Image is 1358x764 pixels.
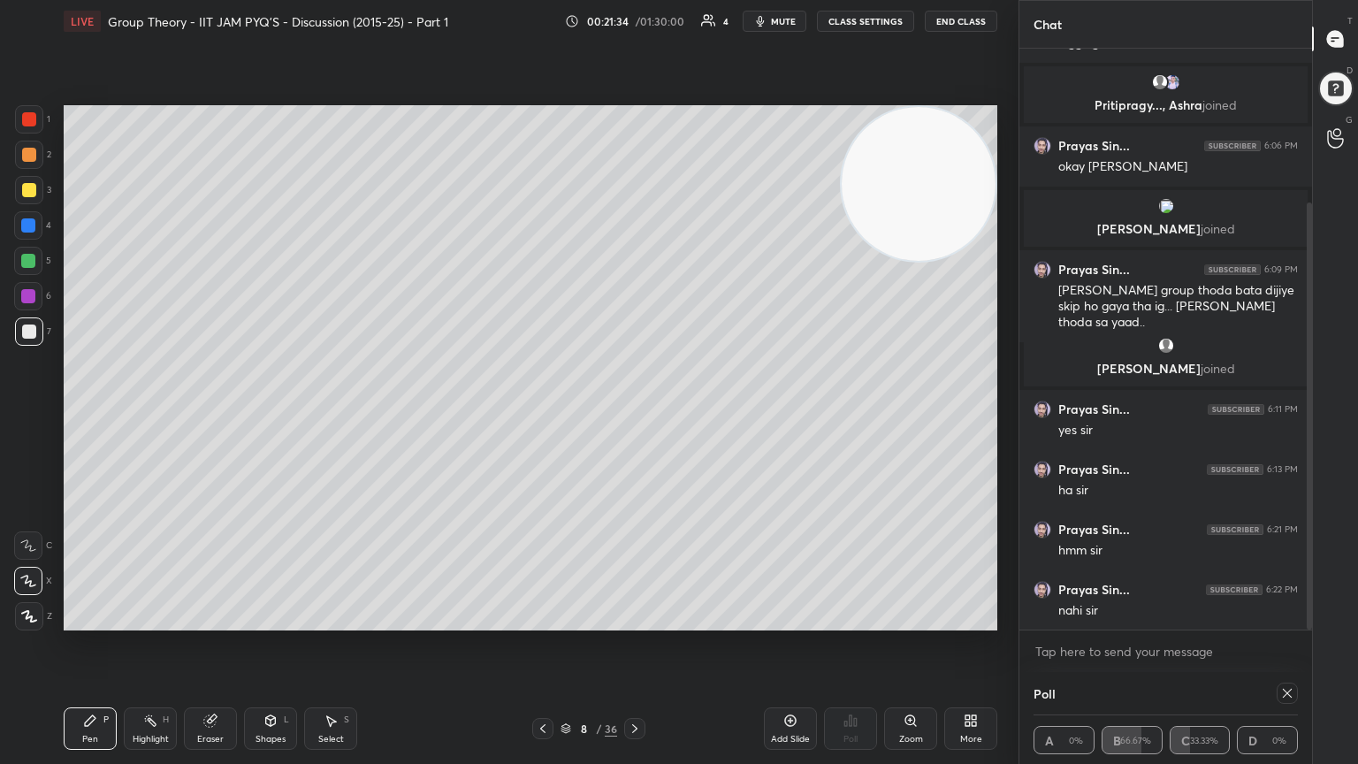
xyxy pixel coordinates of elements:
[1058,582,1130,598] h6: Prayas Sin...
[771,735,810,744] div: Add Slide
[103,715,109,724] div: P
[1201,220,1235,237] span: joined
[15,141,51,169] div: 2
[925,11,997,32] button: End Class
[1346,113,1353,126] p: G
[1034,684,1056,703] h4: Poll
[14,567,52,595] div: X
[960,735,982,744] div: More
[15,105,50,134] div: 1
[1207,464,1263,475] img: 4P8fHbbgJtejmAAAAAElFTkSuQmCC
[1264,264,1298,275] div: 6:09 PM
[1058,282,1298,332] div: [PERSON_NAME] group thoda bata dijiye skip ho gaya tha ig... [PERSON_NAME] thoda sa yaad..
[1058,422,1298,439] div: yes sir
[1207,524,1263,535] img: 4P8fHbbgJtejmAAAAAElFTkSuQmCC
[14,531,52,560] div: C
[1204,264,1261,275] img: 4P8fHbbgJtejmAAAAAElFTkSuQmCC
[1058,462,1130,477] h6: Prayas Sin...
[723,17,729,26] div: 4
[1267,524,1298,535] div: 6:21 PM
[82,735,98,744] div: Pen
[605,721,617,737] div: 36
[64,11,101,32] div: LIVE
[14,247,51,275] div: 5
[108,13,448,30] h4: Group Theory - IIT JAM PYQ'S - Discussion (2015-25) - Part 1
[1058,542,1298,560] div: hmm sir
[1034,461,1051,478] img: 3
[1058,522,1130,538] h6: Prayas Sin...
[133,735,169,744] div: Highlight
[899,735,923,744] div: Zoom
[1034,581,1051,599] img: 3
[771,15,796,27] span: mute
[1058,482,1298,500] div: ha sir
[256,735,286,744] div: Shapes
[1034,137,1051,155] img: 3
[1267,464,1298,475] div: 6:13 PM
[1266,584,1298,595] div: 6:22 PM
[1058,138,1130,154] h6: Prayas Sin...
[1202,96,1237,113] span: joined
[1034,362,1297,376] p: [PERSON_NAME]
[1347,14,1353,27] p: T
[1058,602,1298,620] div: nahi sir
[1208,404,1264,415] img: 4P8fHbbgJtejmAAAAAElFTkSuQmCC
[1019,1,1076,48] p: Chat
[1058,158,1298,176] div: okay [PERSON_NAME]
[1157,337,1175,355] img: default.png
[15,176,51,204] div: 3
[197,735,224,744] div: Eraser
[1058,401,1130,417] h6: Prayas Sin...
[817,11,914,32] button: CLASS SETTINGS
[1151,73,1169,91] img: default.png
[1034,261,1051,279] img: 3
[575,723,592,734] div: 8
[1034,98,1297,112] p: Pritipragy..., Ashra
[318,735,344,744] div: Select
[284,715,289,724] div: L
[344,715,349,724] div: S
[1264,141,1298,151] div: 6:06 PM
[14,211,51,240] div: 4
[1034,521,1051,539] img: 3
[1157,197,1175,215] img: 3
[1268,404,1298,415] div: 6:11 PM
[14,282,51,310] div: 6
[15,602,52,630] div: Z
[1034,222,1297,236] p: [PERSON_NAME]
[1034,401,1051,418] img: 3
[1201,360,1235,377] span: joined
[1058,262,1130,278] h6: Prayas Sin...
[596,723,601,734] div: /
[1163,73,1181,91] img: ec919d5c4b6c43719fc242a4a6ef7c7b.jpg
[15,317,51,346] div: 7
[1019,49,1312,630] div: grid
[1206,584,1263,595] img: 4P8fHbbgJtejmAAAAAElFTkSuQmCC
[1204,141,1261,151] img: 4P8fHbbgJtejmAAAAAElFTkSuQmCC
[1347,64,1353,77] p: D
[163,715,169,724] div: H
[743,11,806,32] button: mute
